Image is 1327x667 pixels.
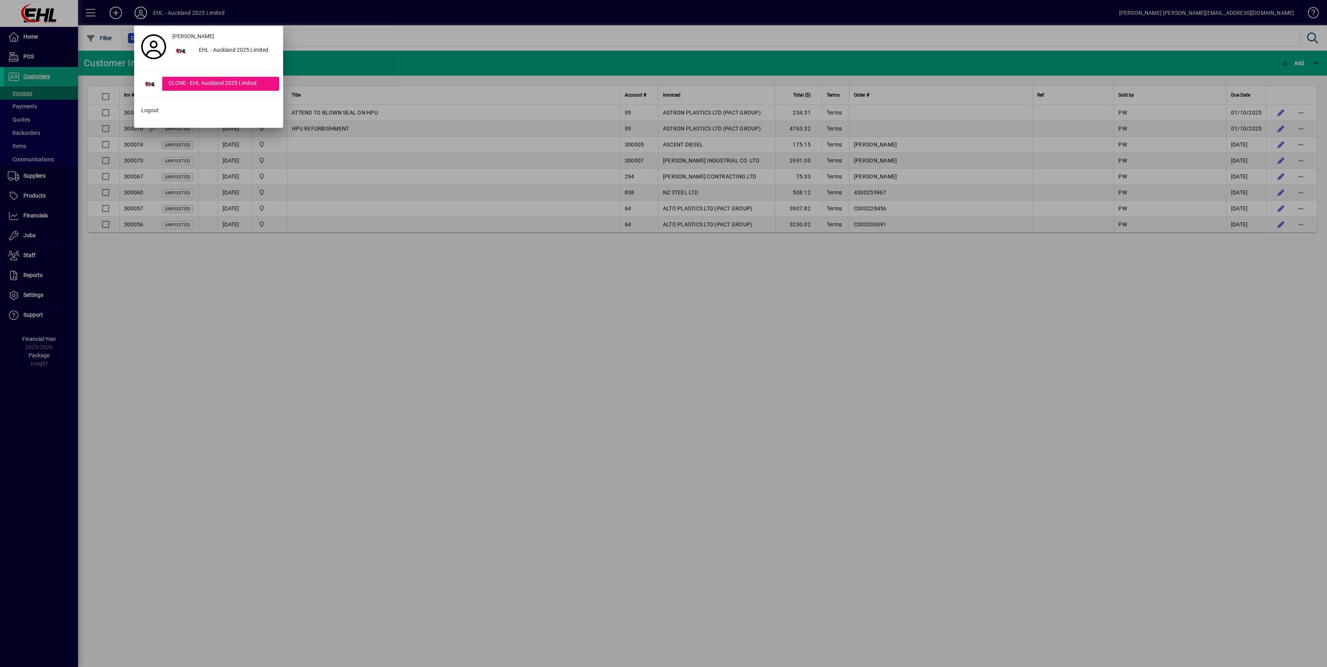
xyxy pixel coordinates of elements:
button: CLONE - EHL Auckland 2025 Limited [138,77,279,91]
div: CLONE - EHL Auckland 2025 Limited [162,77,279,91]
button: Logout [138,104,279,118]
span: Logout [141,106,159,115]
a: [PERSON_NAME] [169,30,279,44]
button: EHL - Auckland 2025 Limited [169,44,279,58]
a: Profile [138,40,169,54]
div: EHL - Auckland 2025 Limited [193,44,279,58]
span: [PERSON_NAME] [172,32,214,41]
